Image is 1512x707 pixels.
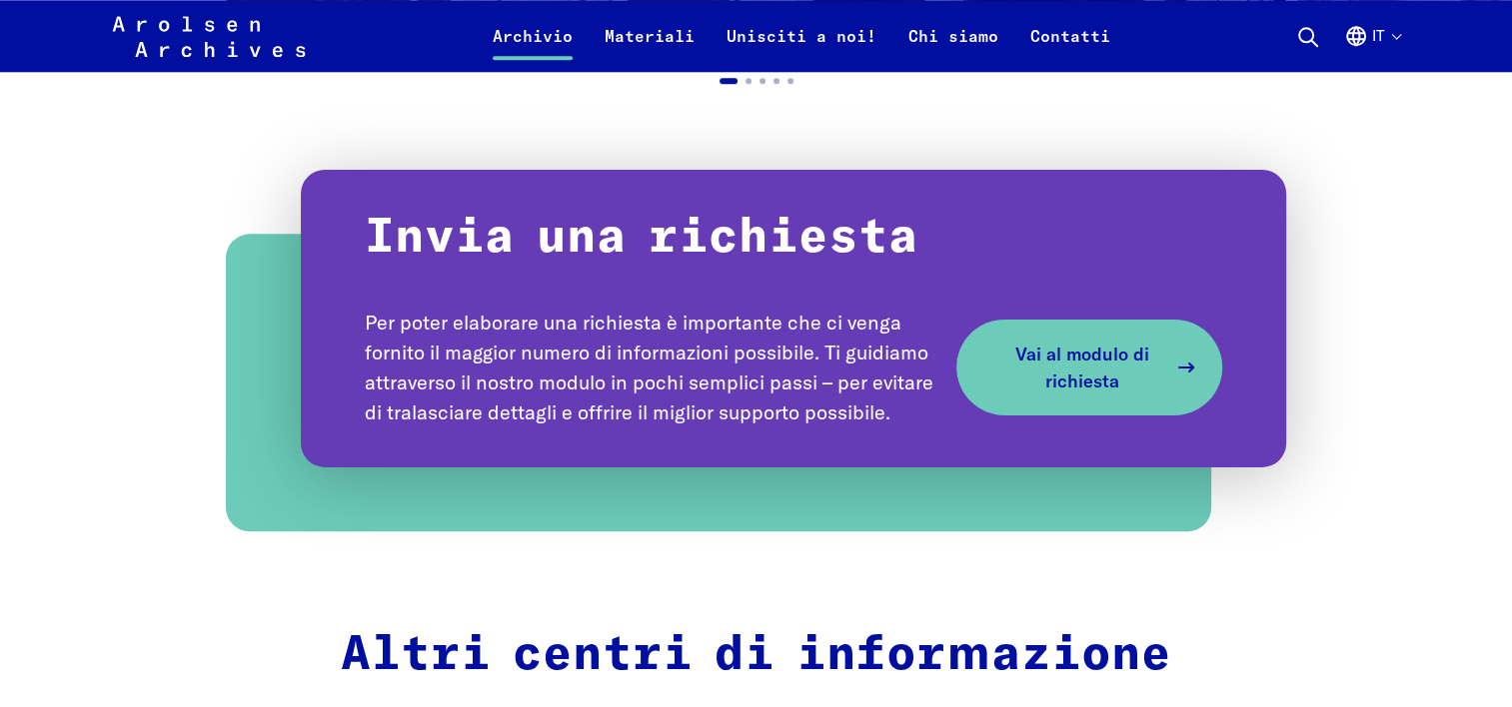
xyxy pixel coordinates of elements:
[341,631,1171,679] strong: Altri centri di informazione
[765,70,787,92] button: Go to slide 4
[365,210,1222,268] p: Invia una richiesta
[996,340,1166,393] span: Vai al modulo di richiesta
[477,24,589,72] a: Archivio
[892,24,1014,72] a: Chi siamo
[779,70,801,92] button: Go to slide 5
[956,319,1222,414] a: Vai al modulo di richiesta
[738,70,759,92] button: Go to slide 2
[589,24,711,72] a: Materiali
[752,70,773,92] button: Go to slide 3
[1014,24,1126,72] a: Contatti
[711,24,892,72] a: Unisciti a noi!
[365,307,936,426] p: Per poter elaborare una richiesta è importante che ci venga fornito il maggior numero di informaz...
[712,70,746,92] button: Go to slide 1
[1344,24,1400,72] button: Italiano, selezione lingua
[477,12,1126,60] nav: Primaria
